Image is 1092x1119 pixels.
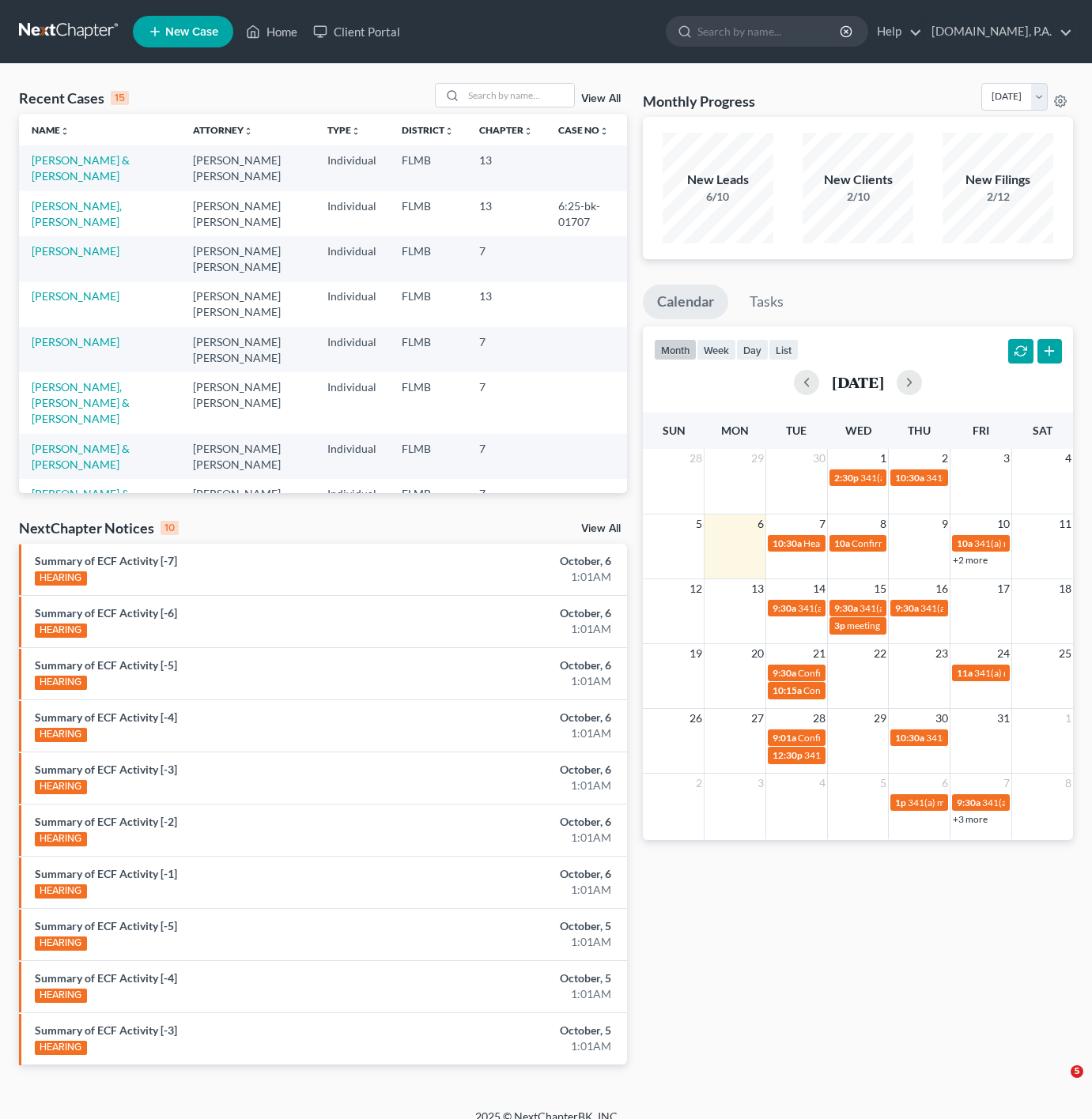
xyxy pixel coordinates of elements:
td: [PERSON_NAME] [PERSON_NAME] [180,145,315,190]
div: 15 [111,91,129,105]
td: [PERSON_NAME] [PERSON_NAME] [180,372,315,433]
span: 7 [1002,774,1011,793]
div: 1:01AM [430,673,612,689]
td: FLMB [389,191,467,236]
a: [PERSON_NAME] & [PERSON_NAME] [32,153,130,183]
td: [PERSON_NAME] [PERSON_NAME] [180,327,315,372]
td: 13 [467,282,546,327]
td: FLMB [389,327,467,372]
td: Individual [315,145,389,190]
span: 10:30a [773,537,802,549]
span: 18 [1057,579,1073,598]
div: 1:01AM [430,830,612,846]
a: View All [581,523,621,534]
a: Client Portal [305,17,408,46]
div: HEARING [35,1041,87,1055]
span: 29 [872,709,888,728]
input: Search by name... [697,17,842,46]
span: 4 [1064,449,1073,468]
div: HEARING [35,571,87,586]
td: FLMB [389,236,467,281]
div: HEARING [35,884,87,899]
span: 4 [818,774,827,793]
span: 24 [996,644,1011,663]
span: 6 [756,514,765,533]
button: list [769,339,799,360]
div: NextChapter Notices [19,518,179,537]
span: 9 [940,514,950,533]
div: 2/12 [943,189,1053,205]
a: Summary of ECF Activity [-4] [35,971,177,985]
span: 5 [879,774,888,793]
span: 9:30a [957,797,981,808]
a: Attorneyunfold_more [193,124,253,136]
span: 10a [957,537,973,549]
span: Fri [973,424,989,437]
span: 10:30a [895,472,924,484]
span: 31 [996,709,1011,728]
div: October, 6 [430,762,612,778]
div: 1:01AM [430,569,612,585]
span: 10:15a [773,684,802,696]
span: 9:30a [773,602,796,614]
button: day [736,339,769,360]
td: 13 [467,145,546,190]
span: 6 [940,774,950,793]
span: 30 [934,709,950,728]
a: [DOMAIN_NAME], P.A. [924,17,1072,46]
span: 1p [895,797,906,808]
div: 10 [161,521,179,535]
div: HEARING [35,936,87,951]
td: 7 [467,479,546,524]
div: HEARING [35,676,87,690]
td: [PERSON_NAME] [PERSON_NAME] [180,479,315,524]
span: 8 [1064,774,1073,793]
a: +2 more [953,554,988,566]
span: 13 [750,579,765,598]
td: FLMB [389,434,467,479]
div: 1:01AM [430,882,612,898]
a: [PERSON_NAME] & [PERSON_NAME] [32,442,130,471]
span: Confirmation Hearing [803,684,894,696]
span: 9:30a [895,602,919,614]
div: October, 5 [430,1023,612,1038]
div: HEARING [35,780,87,794]
td: Individual [315,282,389,327]
div: October, 6 [430,553,612,569]
i: unfold_more [60,126,70,136]
span: Wed [845,424,871,437]
span: 21 [811,644,827,663]
span: Confirmation hearing [798,667,887,679]
span: 341(a) meeting [798,602,860,614]
a: View All [581,93,621,104]
a: [PERSON_NAME] [32,289,119,303]
a: Home [238,17,305,46]
div: 1:01AM [430,621,612,637]
span: Sun [663,424,686,437]
span: 341(a) meeting [974,537,1037,549]
a: Summary of ECF Activity [-3] [35,1023,177,1037]
div: 1:01AM [430,1038,612,1054]
td: Individual [315,327,389,372]
span: 2 [694,774,704,793]
a: Summary of ECF Activity [-5] [35,658,177,672]
td: 7 [467,434,546,479]
div: October, 5 [430,970,612,986]
span: 14 [811,579,827,598]
span: 11 [1057,514,1073,533]
span: 341(a) meeting [804,749,867,761]
span: 7 [818,514,827,533]
span: 10:30a [895,732,924,744]
span: New Case [165,26,218,38]
button: month [654,339,697,360]
span: 341(a) meeting [974,667,1037,679]
span: 3p [834,620,845,631]
span: 5 [694,514,704,533]
div: October, 5 [430,918,612,934]
td: 7 [467,372,546,433]
td: Individual [315,479,389,524]
span: 9:30a [773,667,796,679]
span: 341(a) meeting [982,797,1045,808]
span: 341(a) meeting [926,472,988,484]
span: 28 [811,709,827,728]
